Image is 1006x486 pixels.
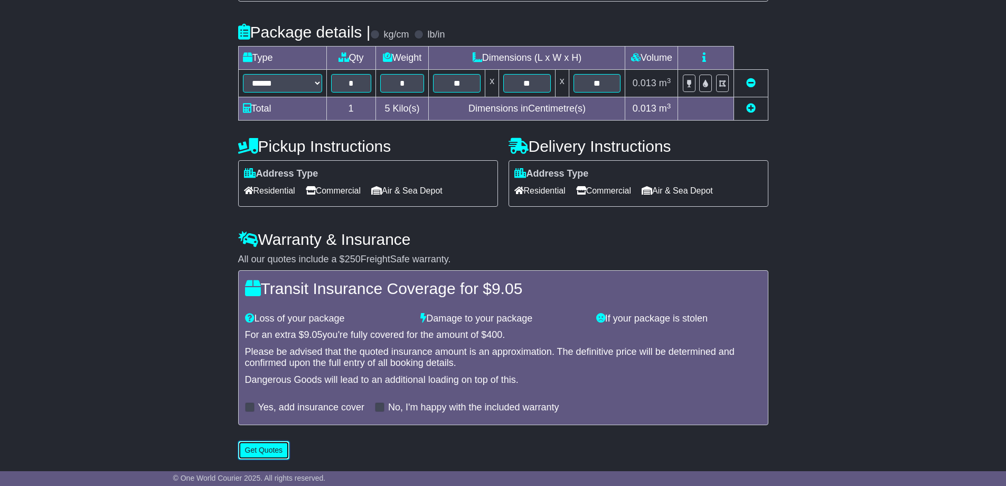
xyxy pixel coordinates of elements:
span: Commercial [306,182,361,199]
td: Total [238,97,326,121]
span: 250 [345,254,361,264]
td: Dimensions (L x W x H) [429,47,625,70]
h4: Transit Insurance Coverage for $ [245,280,761,297]
td: Kilo(s) [375,97,429,121]
span: 9.05 [304,329,323,340]
h4: Warranty & Insurance [238,231,768,248]
td: x [555,70,569,97]
button: Get Quotes [238,441,290,460]
span: 0.013 [633,103,656,114]
div: For an extra $ you're fully covered for the amount of $ . [245,329,761,341]
span: m [659,78,671,88]
div: If your package is stolen [591,313,767,325]
span: Air & Sea Depot [371,182,443,199]
td: Type [238,47,326,70]
div: Dangerous Goods will lead to an additional loading on top of this. [245,374,761,386]
td: Dimensions in Centimetre(s) [429,97,625,121]
sup: 3 [667,102,671,110]
span: 0.013 [633,78,656,88]
td: Qty [326,47,375,70]
a: Add new item [746,103,756,114]
div: Loss of your package [240,313,416,325]
label: kg/cm [383,29,409,41]
label: No, I'm happy with the included warranty [388,402,559,414]
span: Residential [514,182,566,199]
span: Air & Sea Depot [642,182,713,199]
span: m [659,103,671,114]
div: Please be advised that the quoted insurance amount is an approximation. The definitive price will... [245,346,761,369]
span: 9.05 [492,280,522,297]
h4: Pickup Instructions [238,137,498,155]
div: All our quotes include a $ FreightSafe warranty. [238,254,768,265]
td: x [485,70,499,97]
label: Address Type [514,168,589,180]
span: 400 [486,329,502,340]
div: Damage to your package [415,313,591,325]
h4: Delivery Instructions [509,137,768,155]
span: 5 [384,103,390,114]
td: Weight [375,47,429,70]
span: Commercial [576,182,631,199]
td: Volume [625,47,678,70]
span: Residential [244,182,295,199]
label: lb/in [427,29,445,41]
h4: Package details | [238,23,371,41]
td: 1 [326,97,375,121]
sup: 3 [667,77,671,85]
label: Yes, add insurance cover [258,402,364,414]
span: © One World Courier 2025. All rights reserved. [173,474,326,482]
a: Remove this item [746,78,756,88]
label: Address Type [244,168,318,180]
